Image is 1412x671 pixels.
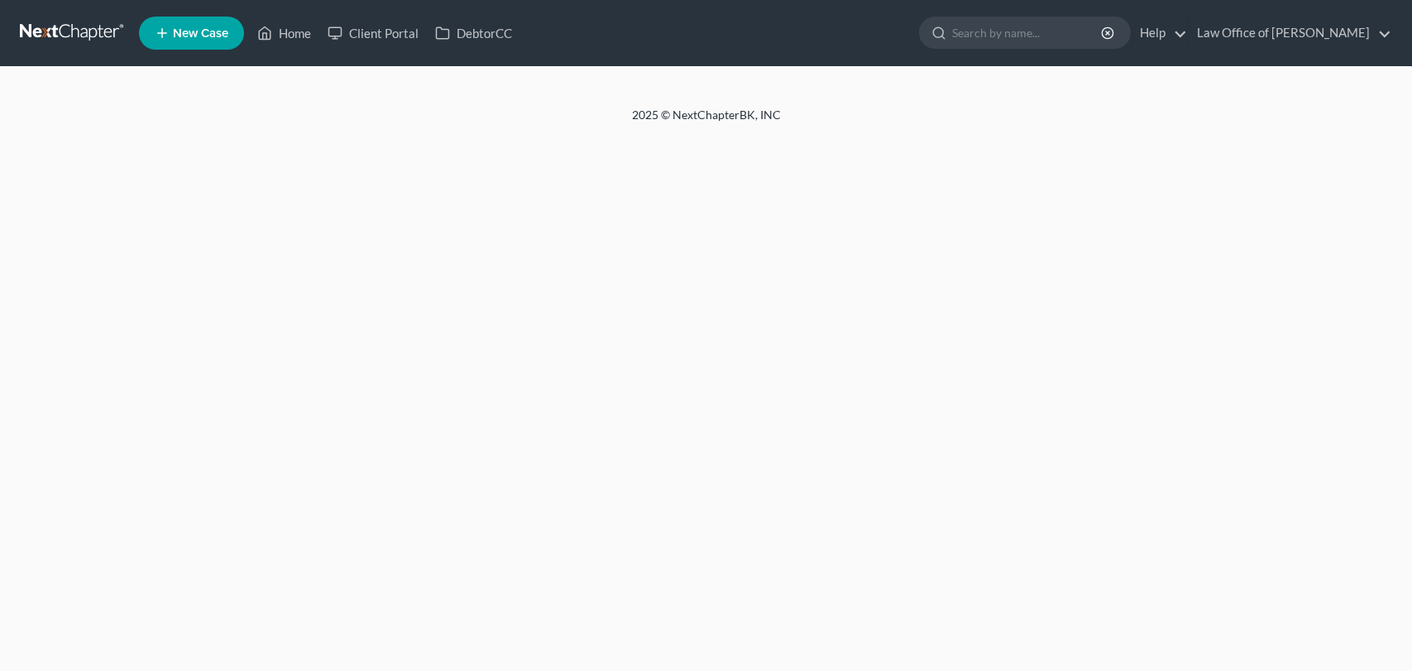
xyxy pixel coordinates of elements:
a: DebtorCC [427,18,520,48]
div: 2025 © NextChapterBK, INC [235,107,1178,137]
span: New Case [173,27,228,40]
input: Search by name... [952,17,1103,48]
a: Law Office of [PERSON_NAME] [1189,18,1391,48]
a: Home [249,18,319,48]
a: Help [1132,18,1187,48]
a: Client Portal [319,18,427,48]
